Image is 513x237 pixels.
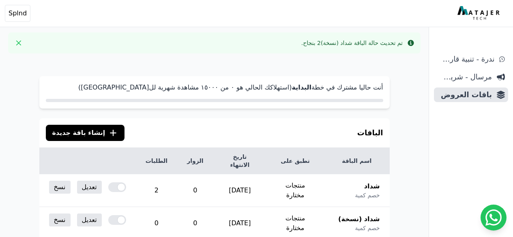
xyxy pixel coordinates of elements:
span: ندرة - تنبية قارب علي النفاذ [437,53,494,65]
span: مرسال - شريط دعاية [437,71,492,83]
th: الطلبات [136,148,177,174]
a: تعديل [77,214,102,226]
span: Splnd [9,9,27,18]
span: شداد (نسخة) [338,214,380,224]
span: خصم كمية [355,224,380,232]
a: نسخ [49,181,71,194]
th: تاريخ الانتهاء [213,148,267,174]
a: نسخ [49,214,71,226]
img: MatajerTech Logo [457,6,502,21]
span: باقات العروض [437,89,492,100]
div: تم تحديث حالة الباقة شداد (نسخة)2 بنجاح. [301,39,403,47]
button: Close [12,36,25,49]
td: [DATE] [213,174,267,207]
span: إنشاء باقة جديدة [52,128,105,138]
td: 2 [136,174,177,207]
p: أنت حاليا مشترك في خطة (استهلاكك الحالي هو ۰ من ١٥۰۰۰ مشاهدة شهرية لل[GEOGRAPHIC_DATA]) [46,83,383,92]
td: 0 [177,174,213,207]
button: إنشاء باقة جديدة [46,125,125,141]
span: شداد [364,181,380,191]
th: الزوار [177,148,213,174]
th: اسم الباقة [324,148,390,174]
span: خصم كمية [355,191,380,199]
td: منتجات مختارة [266,174,324,207]
a: تعديل [77,181,102,194]
h3: الباقات [357,127,383,139]
strong: البداية [292,83,311,91]
button: Splnd [5,5,30,22]
th: تطبق على [266,148,324,174]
